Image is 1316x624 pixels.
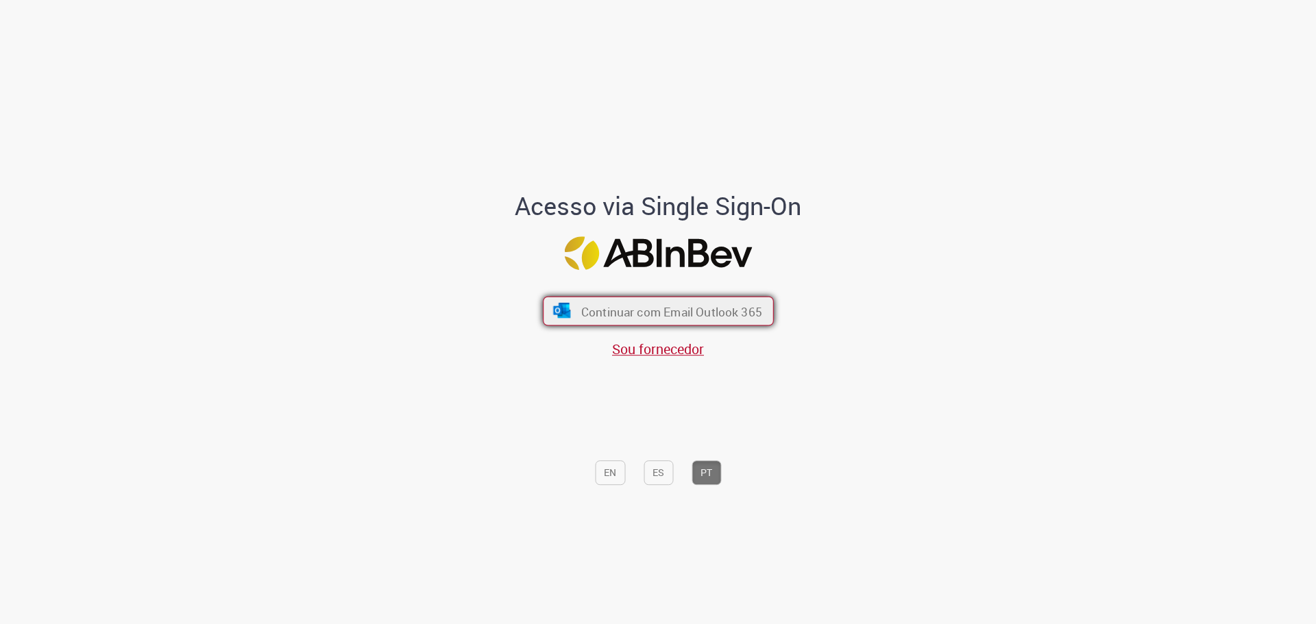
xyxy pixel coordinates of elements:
[552,303,572,318] img: ícone Azure/Microsoft 360
[564,236,752,270] img: Logotipo da ABInBev
[595,460,625,485] button: EN
[604,466,616,479] font: EN
[692,460,721,485] button: PT
[653,466,664,479] font: ES
[700,466,712,479] font: PT
[644,460,673,485] button: ES
[515,189,801,222] font: Acesso via Single Sign-On
[581,303,761,319] font: Continuar com Email Outlook 365
[543,297,774,326] button: ícone Azure/Microsoft 360 Continuar com Email Outlook 365
[612,340,704,358] a: Sou fornecedor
